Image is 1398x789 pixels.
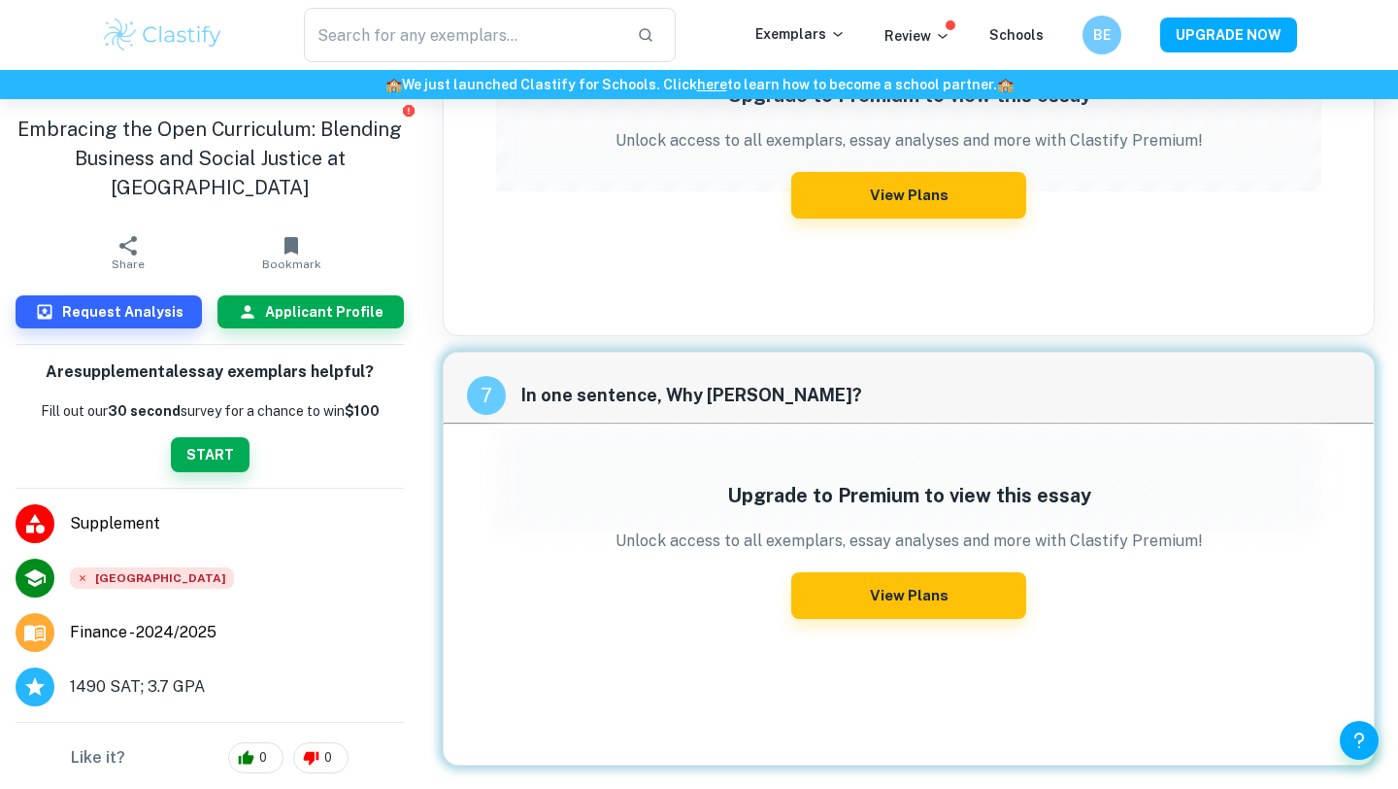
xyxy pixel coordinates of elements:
[101,16,224,54] img: Clastify logo
[791,172,1026,219] button: View Plans
[1160,17,1297,52] button: UPGRADE NOW
[210,225,373,280] button: Bookmark
[616,129,1203,153] p: Unlock access to all exemplars, essay analyses and more with Clastify Premium!
[616,530,1203,553] p: Unlock access to all exemplars, essay analyses and more with Clastify Premium!
[112,257,145,271] span: Share
[262,257,321,271] span: Bookmark
[41,400,380,422] p: Fill out our survey for a chance to win
[70,675,205,699] span: 1490 SAT; 3.7 GPA
[345,403,380,419] strong: $100
[314,748,343,768] span: 0
[616,481,1203,510] h5: Upgrade to Premium to view this essay
[1340,721,1379,760] button: Help and Feedback
[249,748,278,768] span: 0
[70,567,234,589] span: [GEOGRAPHIC_DATA]
[791,572,1026,619] button: View Plans
[171,437,250,472] button: START
[70,621,216,644] span: Finance - 2024/2025
[304,8,621,62] input: Search for any exemplars...
[217,295,404,328] button: Applicant Profile
[62,301,183,323] h6: Request Analysis
[4,74,1394,95] h6: We just launched Clastify for Schools. Click to learn how to become a school partner.
[47,225,210,280] button: Share
[16,115,404,202] h1: Embracing the Open Curriculum: Blending Business and Social Justice at [GEOGRAPHIC_DATA]
[1082,16,1121,54] button: BE
[265,301,383,323] h6: Applicant Profile
[521,382,1350,409] span: In one sentence, Why [PERSON_NAME]?
[697,77,727,92] a: here
[71,746,125,770] h6: Like it?
[997,77,1014,92] span: 🏫
[755,23,846,45] p: Exemplars
[70,621,232,644] a: Major and Application Year
[1091,24,1114,46] h6: BE
[385,77,402,92] span: 🏫
[467,376,506,415] div: recipe
[884,25,950,47] p: Review
[16,295,202,328] button: Request Analysis
[46,360,374,385] h6: Are supplemental essay exemplars helpful?
[70,512,404,535] span: Supplement
[108,403,181,419] b: 30 second
[401,103,416,118] button: Report issue
[989,27,1044,43] a: Schools
[70,567,234,589] div: Rejected: Brown University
